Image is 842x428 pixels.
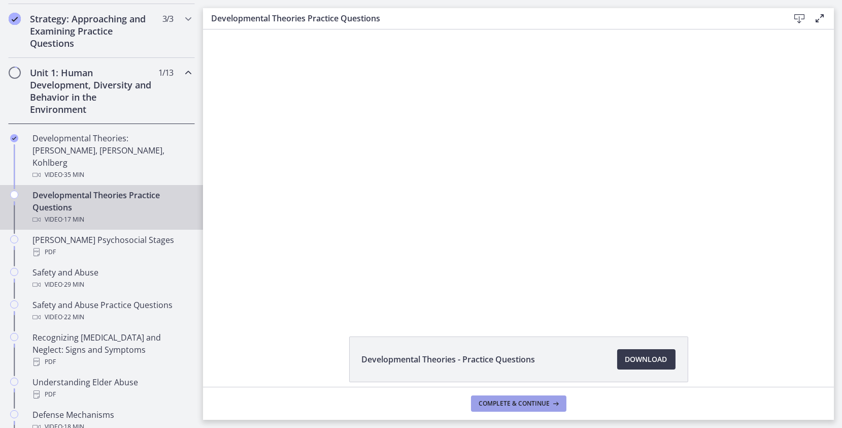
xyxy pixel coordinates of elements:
h2: Unit 1: Human Development, Diversity and Behavior in the Environment [30,67,154,115]
div: [PERSON_NAME] Psychosocial Stages [32,234,191,258]
div: Video [32,311,191,323]
div: Developmental Theories: [PERSON_NAME], [PERSON_NAME], Kohlberg [32,132,191,181]
div: Safety and Abuse [32,266,191,291]
div: PDF [32,388,191,401]
a: Download [617,349,676,370]
button: Complete & continue [471,395,566,412]
h2: Strategy: Approaching and Examining Practice Questions [30,13,154,49]
span: 3 / 3 [162,13,173,25]
div: PDF [32,246,191,258]
div: Developmental Theories Practice Questions [32,189,191,226]
i: Completed [10,134,18,142]
div: Video [32,169,191,181]
span: · 29 min [62,279,84,291]
iframe: Video Lesson [203,29,834,313]
div: Video [32,279,191,291]
span: Complete & continue [479,400,550,408]
div: Recognizing [MEDICAL_DATA] and Neglect: Signs and Symptoms [32,331,191,368]
span: 1 / 13 [158,67,173,79]
div: PDF [32,356,191,368]
span: · 22 min [62,311,84,323]
div: Video [32,213,191,226]
h3: Developmental Theories Practice Questions [211,12,773,24]
span: Download [625,353,667,365]
span: · 35 min [62,169,84,181]
i: Completed [9,13,21,25]
span: · 17 min [62,213,84,226]
div: Safety and Abuse Practice Questions [32,299,191,323]
div: Understanding Elder Abuse [32,376,191,401]
span: Developmental Theories - Practice Questions [362,353,535,365]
